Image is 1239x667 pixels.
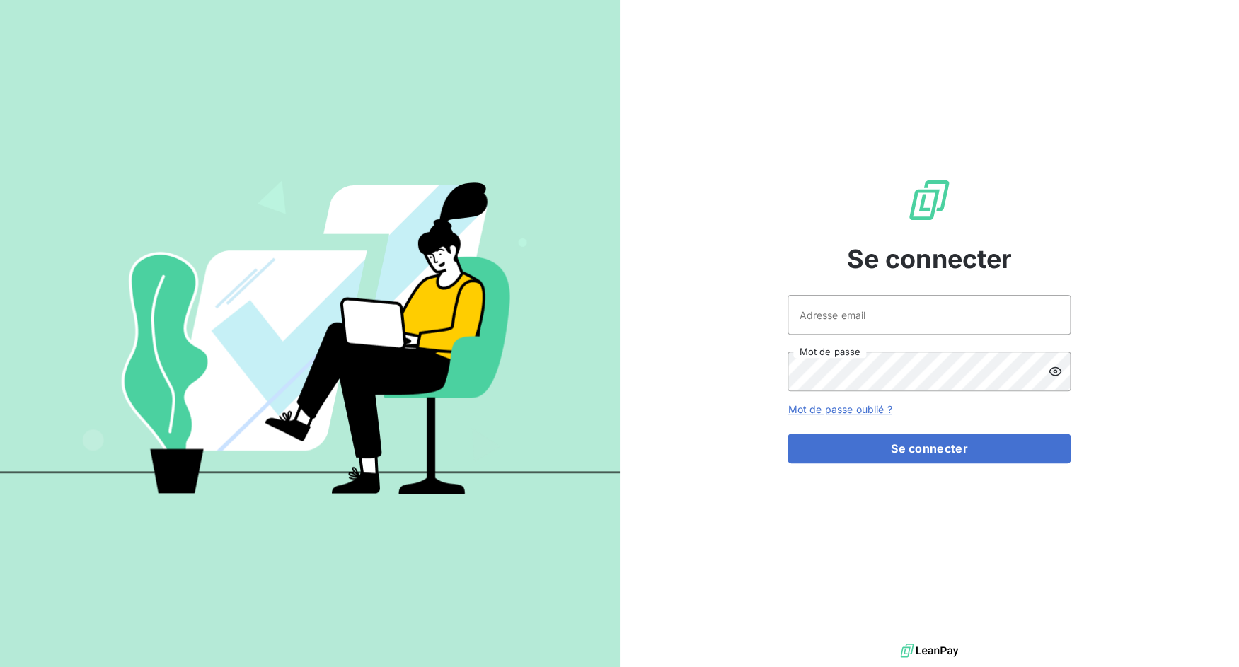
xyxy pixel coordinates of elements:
[788,434,1071,463] button: Se connecter
[900,640,958,661] img: logo
[788,295,1071,335] input: placeholder
[906,178,952,223] img: Logo LeanPay
[788,403,892,415] a: Mot de passe oublié ?
[846,240,1012,278] span: Se connecter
